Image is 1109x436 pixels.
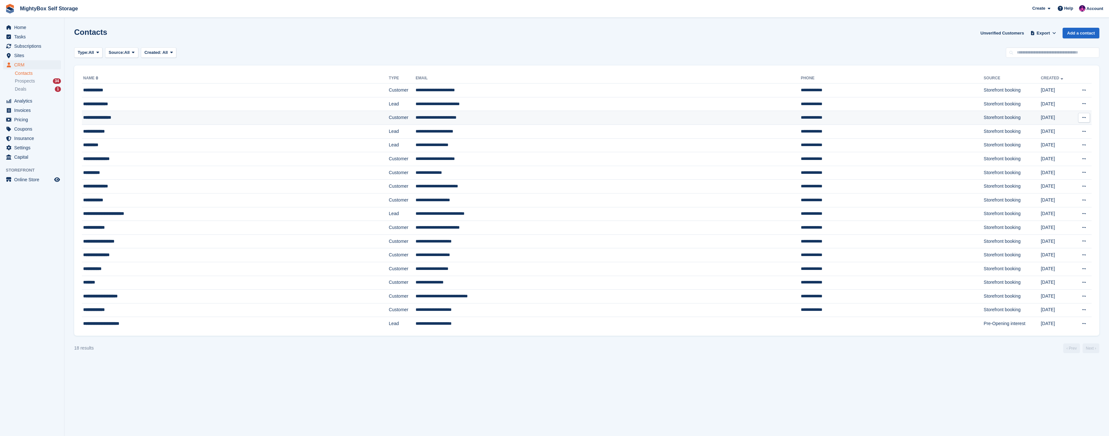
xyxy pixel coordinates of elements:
td: [DATE] [1041,84,1073,97]
td: [DATE] [1041,193,1073,207]
a: menu [3,60,61,69]
span: Sites [14,51,53,60]
span: Help [1064,5,1073,12]
span: Type: [78,49,89,56]
td: Customer [389,193,416,207]
td: Customer [389,221,416,235]
td: [DATE] [1041,138,1073,152]
a: Add a contact [1063,28,1099,38]
span: Created: [144,50,162,55]
a: menu [3,96,61,105]
span: CRM [14,60,53,69]
a: Created [1041,76,1064,80]
span: Invoices [14,106,53,115]
td: Lead [389,207,416,221]
span: Home [14,23,53,32]
a: Unverified Customers [978,28,1026,38]
a: menu [3,106,61,115]
button: Source: All [105,47,138,58]
td: [DATE] [1041,97,1073,111]
button: Export [1029,28,1057,38]
a: menu [3,42,61,51]
td: Storefront booking [984,290,1041,303]
a: Previous [1063,343,1080,353]
span: Deals [15,86,26,92]
th: Phone [801,73,984,84]
th: Email [416,73,801,84]
span: All [162,50,168,55]
td: Storefront booking [984,124,1041,138]
td: Storefront booking [984,248,1041,262]
a: Preview store [53,176,61,183]
span: Analytics [14,96,53,105]
td: Storefront booking [984,180,1041,193]
td: Storefront booking [984,262,1041,276]
td: Lead [389,317,416,331]
span: Coupons [14,124,53,134]
td: Customer [389,262,416,276]
span: Export [1037,30,1050,36]
span: Capital [14,153,53,162]
a: menu [3,143,61,152]
td: Customer [389,84,416,97]
td: Storefront booking [984,193,1041,207]
td: Customer [389,180,416,193]
td: [DATE] [1041,180,1073,193]
td: Customer [389,290,416,303]
a: MightyBox Self Storage [17,3,81,14]
td: Storefront booking [984,166,1041,180]
td: Storefront booking [984,303,1041,317]
td: Storefront booking [984,138,1041,152]
td: [DATE] [1041,111,1073,125]
td: Customer [389,276,416,290]
td: Storefront booking [984,221,1041,235]
div: 34 [53,78,61,84]
th: Type [389,73,416,84]
td: [DATE] [1041,234,1073,248]
a: Prospects 34 [15,78,61,84]
span: Online Store [14,175,53,184]
a: menu [3,175,61,184]
a: menu [3,32,61,41]
a: menu [3,134,61,143]
a: menu [3,23,61,32]
td: [DATE] [1041,124,1073,138]
td: [DATE] [1041,290,1073,303]
td: Pre-Opening interest [984,317,1041,331]
a: menu [3,115,61,124]
img: Richard Marsh [1079,5,1085,12]
td: Customer [389,111,416,125]
td: Customer [389,234,416,248]
a: menu [3,51,61,60]
td: Storefront booking [984,97,1041,111]
button: Created: All [141,47,176,58]
td: Storefront booking [984,84,1041,97]
td: [DATE] [1041,276,1073,290]
td: [DATE] [1041,317,1073,331]
button: Type: All [74,47,103,58]
td: [DATE] [1041,303,1073,317]
td: [DATE] [1041,166,1073,180]
div: 18 results [74,345,94,352]
span: Account [1086,5,1103,12]
span: Source: [109,49,124,56]
div: 1 [55,86,61,92]
span: Prospects [15,78,35,84]
td: Lead [389,124,416,138]
td: [DATE] [1041,262,1073,276]
td: Lead [389,97,416,111]
span: Pricing [14,115,53,124]
span: All [89,49,94,56]
td: Customer [389,248,416,262]
td: Storefront booking [984,207,1041,221]
span: Create [1032,5,1045,12]
td: Storefront booking [984,152,1041,166]
td: Storefront booking [984,111,1041,125]
td: Storefront booking [984,234,1041,248]
td: Customer [389,303,416,317]
span: Insurance [14,134,53,143]
td: [DATE] [1041,207,1073,221]
span: All [124,49,130,56]
td: [DATE] [1041,248,1073,262]
td: Lead [389,138,416,152]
